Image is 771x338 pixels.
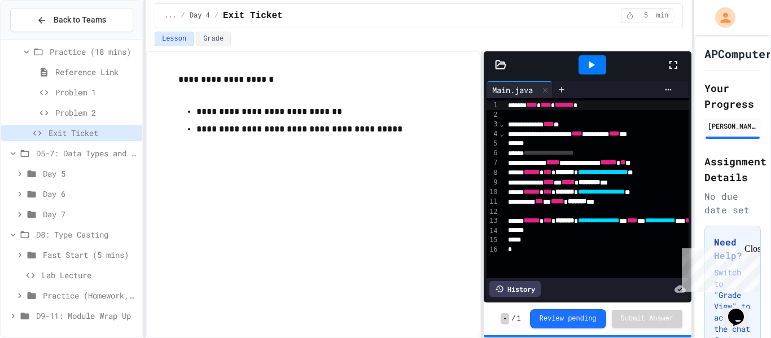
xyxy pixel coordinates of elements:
[196,32,231,46] button: Grade
[703,5,738,30] div: My Account
[54,14,106,26] span: Back to Teams
[223,9,283,23] span: Exit Ticket
[714,235,751,262] h3: Need Help?
[50,46,138,58] span: Practice (18 mins)
[517,314,521,323] span: 1
[43,249,138,261] span: Fast Start (5 mins)
[487,81,553,98] div: Main.java
[637,11,655,20] span: 5
[487,187,499,197] div: 10
[36,147,138,159] span: D5-7: Data Types and Number Calculations
[36,229,138,240] span: D8: Type Casting
[708,121,757,131] div: [PERSON_NAME]
[55,66,138,78] span: Reference Link
[43,208,138,220] span: Day 7
[499,130,504,138] span: Fold line
[214,11,218,20] span: /
[487,139,499,148] div: 5
[487,129,499,139] div: 4
[704,80,761,112] h2: Your Progress
[155,32,194,46] button: Lesson
[42,269,138,281] span: Lab Lecture
[43,289,138,301] span: Practice (Homework, if needed)
[43,168,138,179] span: Day 5
[36,310,138,322] span: D9-11: Module Wrap Up
[181,11,185,20] span: /
[656,11,669,20] span: min
[487,197,499,207] div: 11
[49,127,138,139] span: Exit Ticket
[487,158,499,168] div: 7
[164,11,177,20] span: ...
[487,168,499,178] div: 8
[487,120,499,129] div: 3
[10,8,133,32] button: Back to Teams
[55,107,138,118] span: Problem 2
[487,245,499,254] div: 16
[704,153,761,185] h2: Assignment Details
[43,188,138,200] span: Day 6
[487,178,499,187] div: 9
[190,11,210,20] span: Day 4
[621,314,674,323] span: Submit Answer
[511,314,515,323] span: /
[5,5,78,72] div: Chat with us now!Close
[55,86,138,98] span: Problem 1
[724,293,760,327] iframe: chat widget
[487,235,499,245] div: 15
[499,120,504,128] span: Fold line
[487,84,538,96] div: Main.java
[677,244,760,292] iframe: chat widget
[487,216,499,226] div: 13
[489,281,541,297] div: History
[487,148,499,158] div: 6
[487,226,499,236] div: 14
[487,207,499,217] div: 12
[487,110,499,120] div: 2
[530,309,606,328] button: Review pending
[501,313,509,324] span: -
[487,100,499,110] div: 1
[704,190,761,217] div: No due date set
[612,310,683,328] button: Submit Answer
